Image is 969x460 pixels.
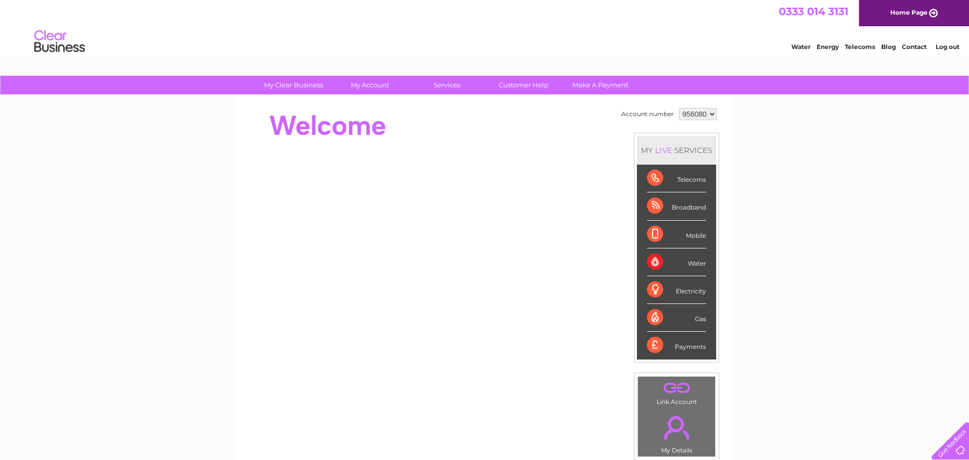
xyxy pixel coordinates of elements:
[647,165,706,192] div: Telecoms
[653,145,674,155] div: LIVE
[936,43,959,50] a: Log out
[902,43,927,50] a: Contact
[845,43,875,50] a: Telecoms
[405,76,489,94] a: Services
[647,221,706,248] div: Mobile
[647,304,706,332] div: Gas
[637,407,716,457] td: My Details
[619,106,676,123] td: Account number
[817,43,839,50] a: Energy
[252,76,335,94] a: My Clear Business
[640,379,713,397] a: .
[637,136,716,165] div: MY SERVICES
[881,43,896,50] a: Blog
[647,276,706,304] div: Electricity
[34,26,85,57] img: logo.png
[779,5,848,18] a: 0333 014 3131
[482,76,565,94] a: Customer Help
[637,376,716,408] td: Link Account
[559,76,642,94] a: Make A Payment
[647,248,706,276] div: Water
[647,192,706,220] div: Broadband
[640,410,713,445] a: .
[329,76,412,94] a: My Account
[647,332,706,359] div: Payments
[247,6,724,49] div: Clear Business is a trading name of Verastar Limited (registered in [GEOGRAPHIC_DATA] No. 3667643...
[791,43,811,50] a: Water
